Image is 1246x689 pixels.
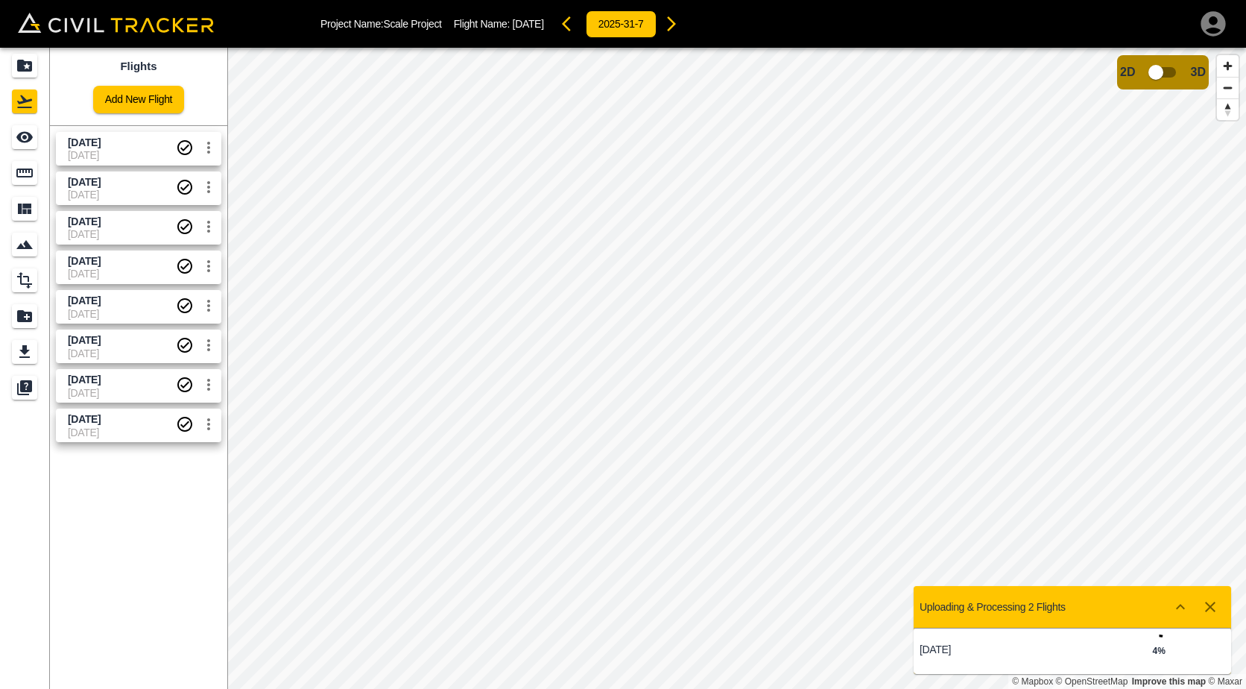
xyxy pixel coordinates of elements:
[1012,676,1053,687] a: Mapbox
[1056,676,1128,687] a: OpenStreetMap
[1217,55,1239,77] button: Zoom in
[320,18,442,30] p: Project Name: Scale Project
[1120,66,1135,79] span: 2D
[1132,676,1206,687] a: Map feedback
[18,13,214,33] img: Civil Tracker
[1217,98,1239,120] button: Reset bearing to north
[1217,77,1239,98] button: Zoom out
[513,18,544,30] span: [DATE]
[227,48,1246,689] canvas: Map
[1191,66,1206,79] span: 3D
[1152,646,1165,656] strong: 4 %
[920,601,1066,613] p: Uploading & Processing 2 Flights
[1208,676,1242,687] a: Maxar
[1166,592,1195,622] button: Show more
[586,10,657,38] button: 2025-31-7
[454,18,544,30] p: Flight Name:
[920,644,1072,655] p: [DATE]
